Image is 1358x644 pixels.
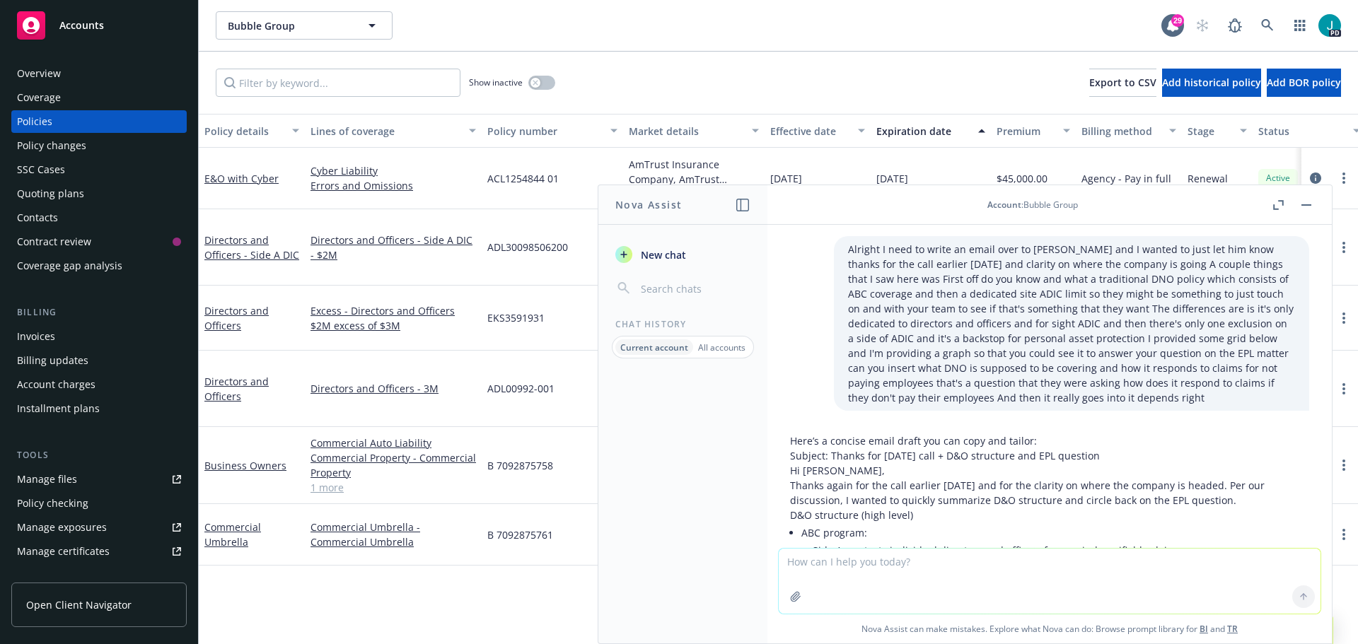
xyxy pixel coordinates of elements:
a: Manage exposures [11,516,187,539]
a: SSC Cases [11,158,187,181]
div: Premium [997,124,1055,139]
div: Coverage gap analysis [17,254,122,277]
a: Directors and Officers [204,375,269,403]
a: Policy checking [11,492,187,515]
li: ABC program: [801,522,1309,619]
a: Accounts [11,6,187,45]
span: Open Client Navigator [26,597,132,612]
a: E&O with Cyber [204,172,279,185]
a: Contacts [11,206,187,229]
a: Commercial Auto Liability [311,435,476,450]
span: Bubble Group [228,18,350,33]
p: Here’s a concise email draft you can copy and tailor: [790,433,1309,448]
a: Business Owners [204,459,286,472]
p: Thanks again for the call earlier [DATE] and for the clarity on where the company is headed. Per ... [790,478,1309,508]
button: Policy number [482,114,623,148]
span: New chat [638,247,686,262]
a: Quoting plans [11,182,187,205]
button: Stage [1182,114,1253,148]
a: Billing updates [11,349,187,372]
a: more [1335,170,1352,187]
a: Contract review [11,230,187,253]
p: Current account [620,341,688,353]
a: Invoices [11,325,187,348]
button: Lines of coverage [305,114,482,148]
div: SSC Cases [17,158,65,181]
a: BI [1200,623,1208,635]
div: : Bubble Group [987,199,1078,211]
span: ADL00992-001 [487,381,555,396]
div: Manage certificates [17,540,110,563]
div: Expiration date [876,124,970,139]
a: Excess - Directors and Officers $2M excess of $3M [311,303,476,333]
div: Overview [17,62,61,85]
a: Directors and Officers - Side A DIC [204,233,299,262]
a: Manage BORs [11,564,187,587]
span: Agency - Pay in full [1081,171,1171,186]
span: Show inactive [469,76,523,88]
span: ADL30098506200 [487,240,568,254]
div: Billing method [1081,124,1161,139]
div: Installment plans [17,397,100,420]
a: more [1335,526,1352,543]
div: Status [1258,124,1345,139]
a: Directors and Officers - Side A DIC - $2M [311,233,476,262]
div: Policy details [204,124,284,139]
a: Installment plans [11,397,187,420]
div: Chat History [598,318,767,330]
span: B 7092875758 [487,458,553,473]
a: Manage files [11,468,187,491]
img: photo [1318,14,1341,37]
a: Commercial Property - Commercial Property [311,450,476,480]
span: Export to CSV [1089,76,1156,89]
div: Coverage [17,86,61,109]
li: Side A: protects individual directors and officers for non‑indemnifiable claims. [813,540,1309,561]
a: Search [1253,11,1282,40]
a: circleInformation [1307,170,1324,187]
span: ACL1254844 01 [487,171,559,186]
div: Manage files [17,468,77,491]
a: Report a Bug [1221,11,1249,40]
div: Policy changes [17,134,86,157]
span: B 7092875761 [487,527,553,542]
a: Coverage gap analysis [11,254,187,277]
button: Billing method [1076,114,1182,148]
a: Coverage [11,86,187,109]
div: Policies [17,110,52,133]
div: Market details [629,124,743,139]
a: Account charges [11,373,187,396]
a: Policies [11,110,187,133]
a: more [1335,457,1352,474]
input: Search chats [638,279,750,298]
input: Filter by keyword... [216,69,460,97]
span: Active [1264,172,1292,185]
a: Switch app [1286,11,1314,40]
span: Add historical policy [1162,76,1261,89]
span: Nova Assist can make mistakes. Explore what Nova can do: Browse prompt library for and [773,614,1326,643]
button: Bubble Group [216,11,393,40]
div: Invoices [17,325,55,348]
div: AmTrust Insurance Company, AmTrust Financial Services, Amwins [629,157,759,187]
a: TR [1227,623,1238,635]
p: Hi [PERSON_NAME], [790,463,1309,478]
div: Billing updates [17,349,88,372]
a: Start snowing [1188,11,1217,40]
div: Contract review [17,230,91,253]
p: Subject: Thanks for [DATE] call + D&O structure and EPL question [790,448,1309,463]
div: Billing [11,305,187,320]
span: [DATE] [876,171,908,186]
button: Add BOR policy [1267,69,1341,97]
button: Add historical policy [1162,69,1261,97]
a: Directors and Officers [204,304,269,332]
h1: Nova Assist [615,197,682,212]
button: Export to CSV [1089,69,1156,97]
p: All accounts [698,341,745,353]
button: Effective date [765,114,871,148]
a: Overview [11,62,187,85]
div: Tools [11,448,187,462]
p: D&O structure (high level) [790,508,1309,522]
div: Manage exposures [17,516,107,539]
a: Policy changes [11,134,187,157]
a: 1 more [311,480,476,495]
span: Renewal [1188,171,1228,186]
